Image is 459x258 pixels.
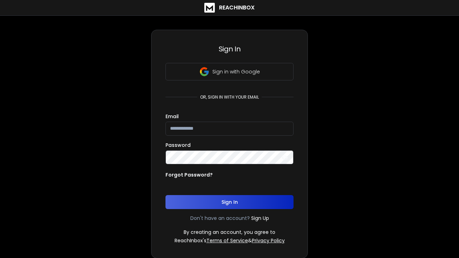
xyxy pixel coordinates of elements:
img: logo [204,3,215,13]
a: Sign Up [251,215,269,222]
p: or, sign in with your email [197,94,262,100]
button: Sign in with Google [165,63,294,80]
a: Terms of Service [206,237,248,244]
a: ReachInbox [204,3,255,13]
p: By creating an account, you agree to [184,229,275,236]
h3: Sign In [165,44,294,54]
p: ReachInbox's & [175,237,285,244]
p: Don't have an account? [190,215,250,222]
label: Email [165,114,179,119]
p: Sign in with Google [212,68,260,75]
p: Forgot Password? [165,171,213,178]
a: Privacy Policy [252,237,285,244]
h1: ReachInbox [219,3,255,12]
label: Password [165,143,191,148]
button: Sign In [165,195,294,209]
